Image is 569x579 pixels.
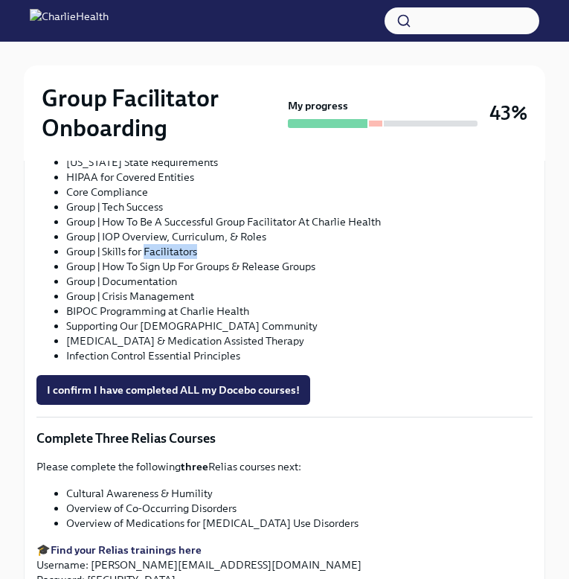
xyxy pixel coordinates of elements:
[66,214,533,229] li: Group | How To Be A Successful Group Facilitator At Charlie Health
[36,429,533,447] p: Complete Three Relias Courses
[66,319,533,333] li: Supporting Our [DEMOGRAPHIC_DATA] Community
[30,9,109,33] img: CharlieHealth
[42,83,282,143] h2: Group Facilitator Onboarding
[66,229,533,244] li: Group | IOP Overview, Curriculum, & Roles
[181,460,208,473] strong: three
[66,185,533,199] li: Core Compliance
[66,304,533,319] li: BIPOC Programming at Charlie Health
[288,98,348,113] strong: My progress
[66,244,533,259] li: Group | Skills for Facilitators
[66,155,533,170] li: [US_STATE] State Requirements
[47,383,300,397] span: I confirm I have completed ALL my Docebo courses!
[66,170,533,185] li: HIPAA for Covered Entities
[66,199,533,214] li: Group | Tech Success
[66,486,533,501] li: Cultural Awareness & Humility
[66,289,533,304] li: Group | Crisis Management
[66,274,533,289] li: Group | Documentation
[66,501,533,516] li: Overview of Co-Occurring Disorders
[36,375,310,405] button: I confirm I have completed ALL my Docebo courses!
[66,333,533,348] li: [MEDICAL_DATA] & Medication Assisted Therapy
[66,516,533,531] li: Overview of Medications for [MEDICAL_DATA] Use Disorders
[36,459,533,474] p: Please complete the following Relias courses next:
[51,543,202,557] a: Find your Relias trainings here
[66,348,533,363] li: Infection Control Essential Principles
[66,259,533,274] li: Group | How To Sign Up For Groups & Release Groups
[489,100,527,127] h3: 43%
